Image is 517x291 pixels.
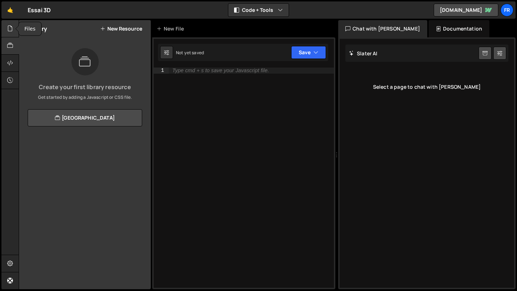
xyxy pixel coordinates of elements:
a: Fr [500,4,513,17]
div: Type cmd + s to save your Javascript file. [172,68,269,73]
h2: Slater AI [349,50,378,57]
h3: Create your first library resource [25,84,145,90]
a: 🤙 [1,1,19,19]
button: New Resource [100,26,142,32]
div: Chat with [PERSON_NAME] [338,20,427,37]
a: [GEOGRAPHIC_DATA] [28,109,142,126]
div: Documentation [429,20,489,37]
div: Files [19,22,41,36]
button: Code + Tools [228,4,289,17]
div: Select a page to chat with [PERSON_NAME] [345,73,508,101]
div: Not yet saved [176,50,204,56]
div: 1 [154,68,169,74]
a: [DOMAIN_NAME] [434,4,498,17]
div: New File [157,25,187,32]
p: Get started by adding a Javascript or CSS file. [25,94,145,101]
button: Save [291,46,326,59]
div: Essai 3D [28,6,51,14]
